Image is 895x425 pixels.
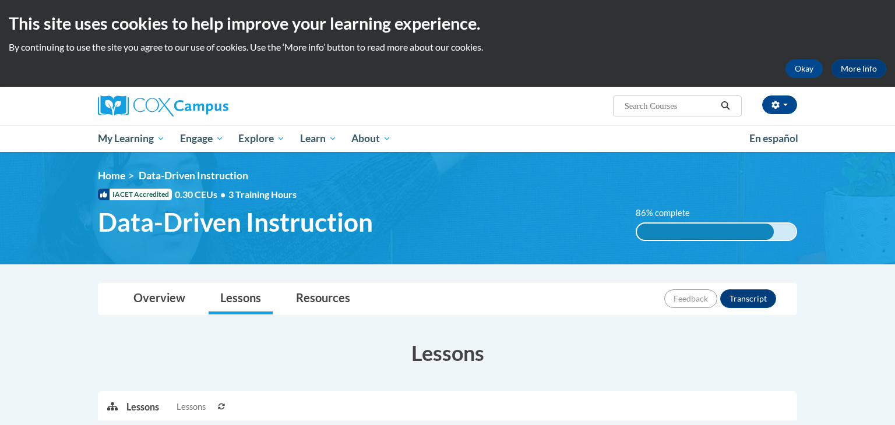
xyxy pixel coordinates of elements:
span: My Learning [98,132,165,146]
button: Account Settings [762,95,797,114]
a: Overview [122,284,197,314]
label: 86% complete [636,207,703,219]
button: Okay [785,59,823,78]
span: En español [749,132,798,144]
a: Explore [231,125,293,152]
span: Lessons [177,401,206,413]
span: Explore [238,132,285,146]
span: Learn [300,132,337,146]
p: By continuing to use the site you agree to our use of cookies. Use the ‘More info’ button to read... [9,41,886,54]
a: En español [742,126,806,151]
a: Learn [293,125,344,152]
div: 86% complete [637,224,774,240]
span: About [351,132,391,146]
span: 3 Training Hours [228,189,297,200]
span: Data-Driven Instruction [139,169,248,182]
a: Home [98,169,125,182]
p: Lessons [126,401,159,413]
a: About [344,125,399,152]
input: Search Courses [623,99,717,113]
button: Transcript [720,289,776,308]
span: Engage [180,132,224,146]
a: Resources [284,284,362,314]
div: Main menu [80,125,815,152]
img: Cox Campus [98,95,228,116]
button: Search [717,99,734,113]
a: Lessons [209,284,273,314]
h2: This site uses cookies to help improve your learning experience. [9,12,886,35]
span: • [220,189,225,200]
span: Data-Driven Instruction [98,207,373,238]
a: Cox Campus [98,95,319,116]
a: Engage [172,125,231,152]
a: More Info [831,59,886,78]
span: IACET Accredited [98,189,172,200]
a: My Learning [90,125,172,152]
span: 0.30 CEUs [175,188,228,201]
button: Feedback [664,289,717,308]
h3: Lessons [98,338,797,367]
